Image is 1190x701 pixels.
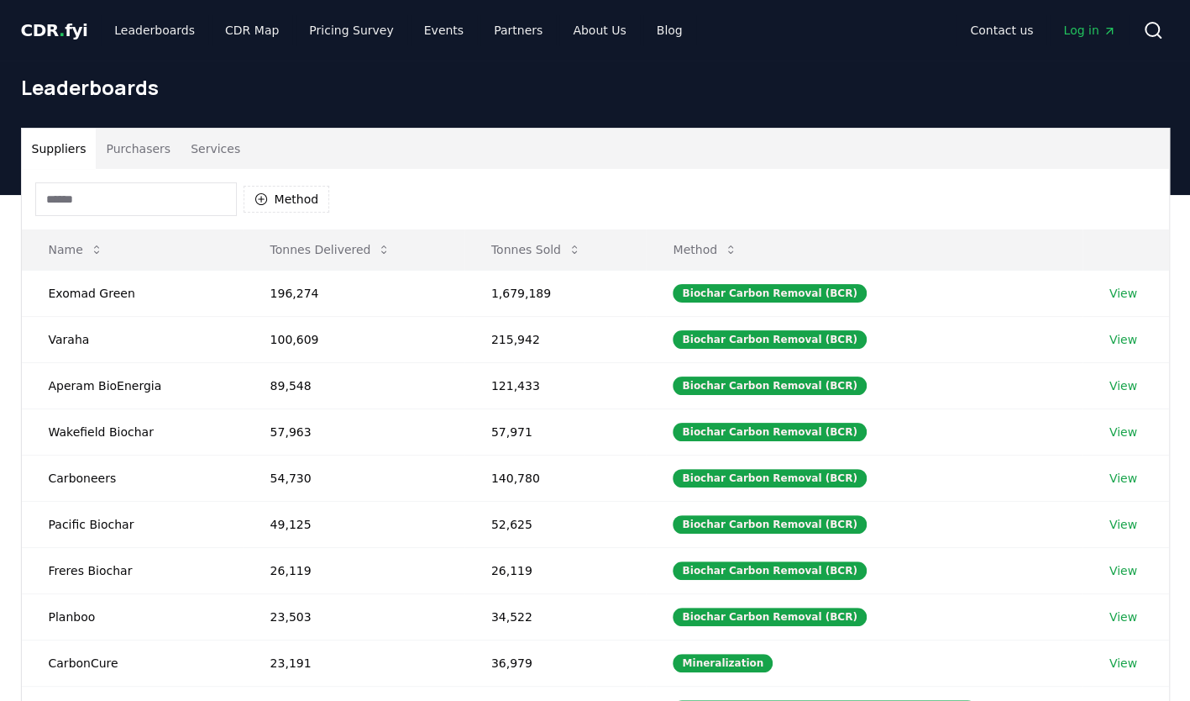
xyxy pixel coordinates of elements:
td: 89,548 [244,362,464,408]
td: Carboneers [22,455,244,501]
button: Name [35,233,117,266]
div: Mineralization [673,654,773,672]
a: Log in [1050,15,1129,45]
nav: Main [101,15,695,45]
div: Biochar Carbon Removal (BCR) [673,377,866,395]
a: View [1109,377,1137,394]
td: 100,609 [244,316,464,362]
a: Pricing Survey [296,15,406,45]
a: Partners [480,15,556,45]
div: Biochar Carbon Removal (BCR) [673,423,866,441]
td: 215,942 [464,316,647,362]
h1: Leaderboards [21,74,1170,101]
td: Exomad Green [22,270,244,316]
td: Planboo [22,593,244,640]
td: 36,979 [464,640,647,686]
td: Wakefield Biochar [22,408,244,455]
td: 121,433 [464,362,647,408]
td: Varaha [22,316,244,362]
td: 26,119 [464,547,647,593]
td: 140,780 [464,455,647,501]
a: Contact us [957,15,1046,45]
span: CDR fyi [21,20,88,40]
a: View [1109,424,1137,440]
td: 34,522 [464,593,647,640]
td: CarbonCure [22,640,244,686]
button: Tonnes Sold [478,233,595,266]
div: Biochar Carbon Removal (BCR) [673,330,866,349]
button: Method [244,186,330,213]
a: CDR Map [212,15,292,45]
td: 23,503 [244,593,464,640]
a: Events [411,15,477,45]
td: 57,963 [244,408,464,455]
td: Pacific Biochar [22,501,244,547]
a: View [1109,470,1137,487]
div: Biochar Carbon Removal (BCR) [673,469,866,488]
td: Aperam BioEnergia [22,362,244,408]
button: Services [181,129,250,169]
nav: Main [957,15,1129,45]
td: 1,679,189 [464,270,647,316]
td: 49,125 [244,501,464,547]
td: 57,971 [464,408,647,455]
span: . [59,20,65,40]
a: View [1109,562,1137,579]
div: Biochar Carbon Removal (BCR) [673,284,866,303]
a: CDR.fyi [21,18,88,42]
a: About Us [559,15,639,45]
a: Blog [643,15,696,45]
a: View [1109,331,1137,348]
div: Biochar Carbon Removal (BCR) [673,515,866,534]
a: View [1109,285,1137,302]
button: Purchasers [96,129,181,169]
a: Leaderboards [101,15,208,45]
td: 52,625 [464,501,647,547]
div: Biochar Carbon Removal (BCR) [673,608,866,626]
button: Suppliers [22,129,97,169]
div: Biochar Carbon Removal (BCR) [673,561,866,580]
a: View [1109,609,1137,625]
td: 23,191 [244,640,464,686]
td: 26,119 [244,547,464,593]
span: Log in [1063,22,1115,39]
button: Method [659,233,751,266]
td: 54,730 [244,455,464,501]
td: 196,274 [244,270,464,316]
td: Freres Biochar [22,547,244,593]
a: View [1109,516,1137,533]
a: View [1109,655,1137,672]
button: Tonnes Delivered [257,233,405,266]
